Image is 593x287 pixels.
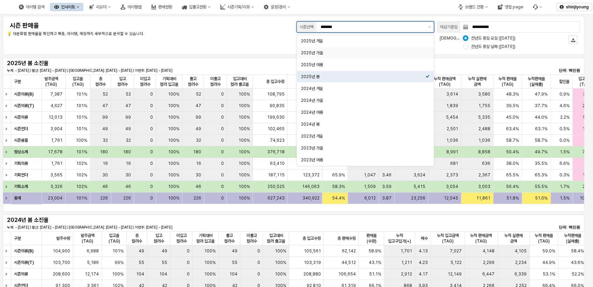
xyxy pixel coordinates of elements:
p: 누계: ~ [DATE] | 월간: [DATE] ~ [DATE] | [GEOGRAPHIC_DATA]: [DATE] ~ [DATE] | 이번주: [DATE] ~ [DATE] [7,68,389,73]
span: 전년도 동일 요일 ([DATE]) [471,35,515,41]
span: 58.7% [535,138,548,143]
span: 101% [76,114,87,120]
span: 74,623 [270,138,284,143]
div: 2025년 여름 [301,62,425,68]
span: 발주수량 [56,236,70,241]
div: 판매현황 [147,3,176,11]
div: 2024년 겨울 [301,86,425,91]
strong: 시즌의류 [14,115,28,120]
span: 100% [238,138,250,143]
span: 할인율 [559,79,570,84]
span: 376,718 [267,149,284,155]
span: 46 [125,184,131,189]
span: 52 [196,91,201,97]
span: 226 [123,195,131,201]
span: 0.3% [559,172,570,178]
div: 2023년 여름 [301,157,425,163]
span: 100% [168,126,179,132]
span: 51.0% [535,195,548,201]
span: 108,795 [267,91,284,97]
div: 시즌기획/리뷰 [216,3,258,11]
span: 3,624 [413,172,425,178]
div: Expand row [3,146,12,157]
p: 단위: 백만원 [532,224,580,230]
span: 16 [196,161,201,166]
span: 23,256 [411,195,425,201]
div: 2025년 가을 [301,50,425,56]
span: 0.5% [559,126,570,132]
span: 102% [76,184,87,189]
span: 104,900 [53,248,70,254]
span: 39.5% [506,103,519,108]
span: 0 [221,138,224,143]
span: 32 [126,138,131,143]
span: 1,761 [51,161,63,166]
span: 12,013 [49,114,63,120]
div: 시즌기획/리뷰 [227,5,250,9]
div: 영업 page [505,5,523,9]
span: 누적판매율(실매출) [525,76,548,87]
span: 1,701 [401,248,412,254]
span: 63,410 [270,161,284,166]
div: Expand row [3,89,12,100]
span: 11,861 [476,195,490,201]
span: 누적 판매금액(TAG) [431,76,458,87]
span: 102% [76,172,87,178]
span: 52 [126,91,131,97]
div: Expand row [3,181,12,192]
span: 1,036 [446,138,458,143]
div: Select an option [297,35,434,166]
span: 146,063 [302,184,319,189]
span: 681 [450,161,458,166]
div: Expand row [3,112,12,123]
div: 2023년 겨울 [301,133,425,139]
span: 58.9% [368,248,381,254]
div: 리오더 [96,5,107,9]
div: 판매현황 [158,5,172,9]
span: 100% [238,149,250,155]
div: 2025년 봄 [301,74,425,79]
span: 100% [168,184,179,189]
span: 총 입고수량 [302,236,321,241]
span: 0 [150,172,153,178]
span: 46 [102,184,108,189]
span: 0 [221,161,224,166]
div: 2023년 가을 [301,145,425,151]
div: 2024년 여름 [301,110,425,115]
span: 0 [221,103,224,108]
div: 시즌선택 [300,23,314,30]
span: 50.4% [506,149,519,155]
span: 100% [238,114,250,120]
span: 99 [102,114,108,120]
span: 누적 판매율(TAG) [496,76,519,87]
span: 56.4% [506,184,519,189]
div: Expand row [3,245,12,257]
span: 입고대비 컬러 출고율 [229,76,250,87]
span: 0 [150,195,153,201]
span: 1,047 [364,172,376,178]
span: 30 [125,172,131,178]
span: 47 [195,103,201,108]
strong: 시즌의류(B) [14,92,34,97]
span: 4,105 [515,248,527,254]
span: 99 [195,114,201,120]
div: 브랜드 전환 [454,3,492,11]
strong: 정상소계 [14,149,28,154]
span: 47.9% [535,91,548,97]
span: 30 [195,172,201,178]
span: 2,488 [478,126,490,132]
div: 2024년 봄 [301,121,425,127]
button: 제안 사항 표시 [425,22,434,32]
span: 45.0% [506,114,519,120]
span: 90,835 [269,103,284,108]
span: 0 [257,248,260,254]
span: 0.9% [559,91,570,97]
span: 49 [195,126,201,132]
span: 5,415 [413,184,425,189]
span: 38.0% [506,161,519,166]
span: 100% [168,195,179,201]
div: 2025년 겨울 [301,38,425,44]
span: 16 [126,161,131,166]
span: 627,243 [267,195,284,201]
span: 0 [150,138,153,143]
